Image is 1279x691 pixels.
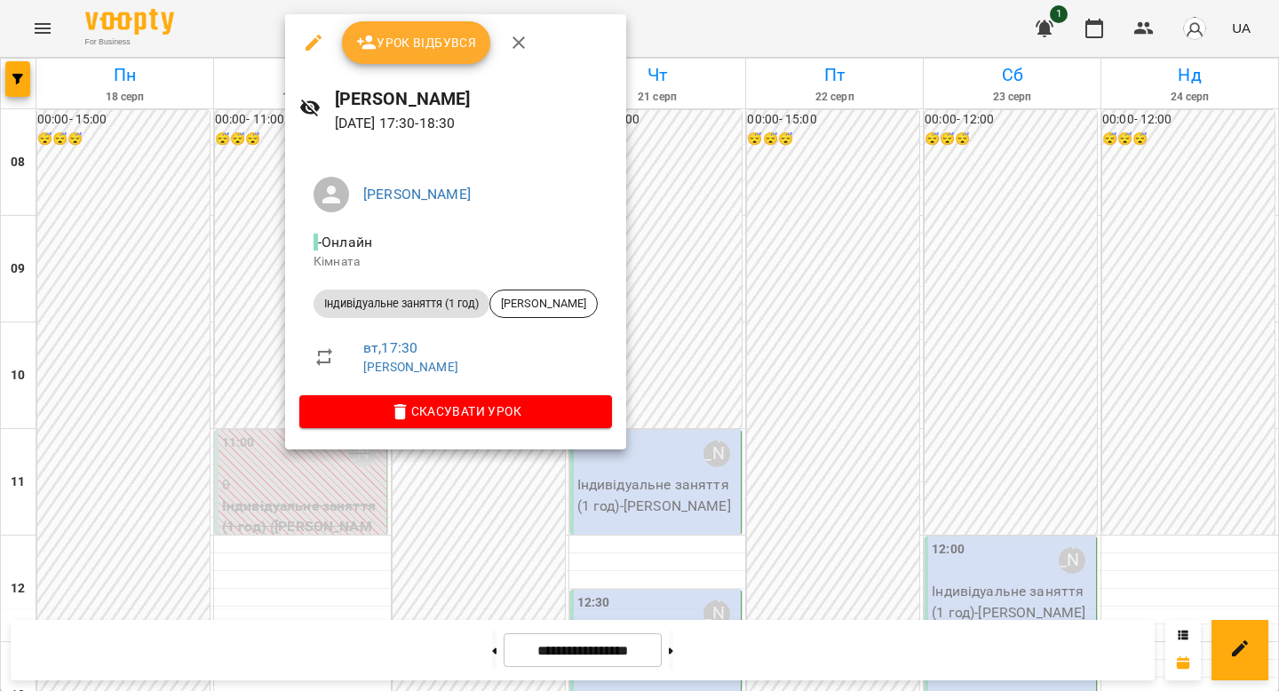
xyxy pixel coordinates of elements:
[356,32,477,53] span: Урок відбувся
[335,113,612,134] p: [DATE] 17:30 - 18:30
[314,401,598,422] span: Скасувати Урок
[335,85,612,113] h6: [PERSON_NAME]
[314,253,598,271] p: Кімната
[299,395,612,427] button: Скасувати Урок
[363,186,471,203] a: [PERSON_NAME]
[363,360,458,374] a: [PERSON_NAME]
[314,234,376,250] span: - Онлайн
[363,339,417,356] a: вт , 17:30
[342,21,491,64] button: Урок відбувся
[489,290,598,318] div: [PERSON_NAME]
[314,296,489,312] span: Індивідуальне заняття (1 год)
[490,296,597,312] span: [PERSON_NAME]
